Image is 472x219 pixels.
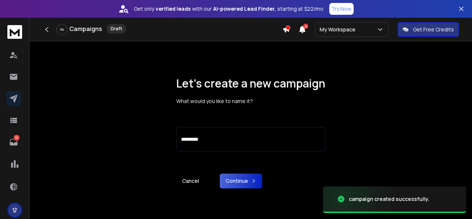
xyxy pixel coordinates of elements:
button: Continue [220,174,262,188]
button: Get Free Credits [398,22,459,37]
p: 0 % [60,27,64,32]
p: What would you like to name it? [176,97,325,105]
button: Try Now [329,3,354,15]
p: Get only with our starting at $22/mo [134,5,323,13]
div: campaign created successfully. [349,195,430,203]
a: Cancel [176,174,205,188]
img: logo [7,25,22,39]
span: 4 [303,24,308,29]
strong: AI-powered Lead Finder, [213,5,276,13]
p: Get Free Credits [413,26,454,33]
p: 10 [14,135,20,141]
h1: Let’s create a new campaign [176,77,325,90]
p: Try Now [332,5,351,13]
a: 10 [6,135,21,150]
h1: Campaigns [69,24,102,33]
p: My Workspace [320,26,358,33]
strong: verified leads [156,5,191,13]
div: Draft [107,24,126,34]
